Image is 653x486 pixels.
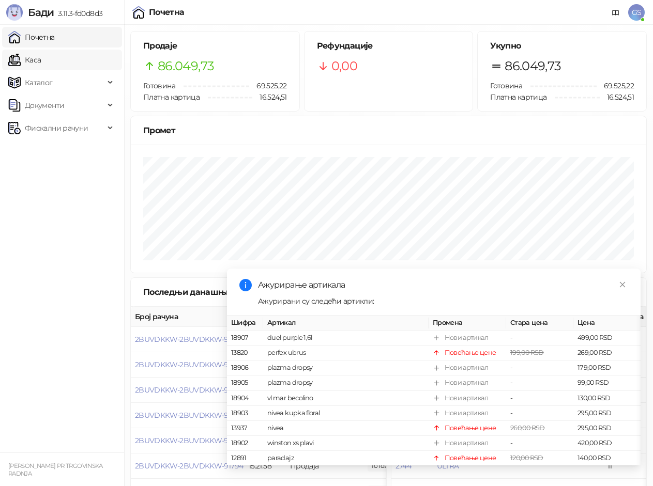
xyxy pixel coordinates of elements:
[506,375,573,390] td: -
[8,27,55,48] a: Почетна
[573,406,641,421] td: 295,00 RSD
[227,390,263,405] td: 18904
[227,360,263,375] td: 18906
[149,8,185,17] div: Почетна
[54,9,102,18] span: 3.11.3-fd0d8d3
[227,331,263,346] td: 18907
[239,279,252,291] span: info-circle
[573,346,641,360] td: 269,00 RSD
[573,360,641,375] td: 179,00 RSD
[25,95,64,116] span: Документи
[573,451,641,466] td: 140,00 RSD
[258,279,628,291] div: Ажурирање артикала
[143,92,200,102] span: Платна картица
[506,390,573,405] td: -
[506,436,573,451] td: -
[510,424,545,432] span: 260,00 RSD
[510,349,544,356] span: 199,00 RSD
[573,436,641,451] td: 420,00 RSD
[135,411,243,420] button: 2BUVDKKW-2BUVDKKW-91796
[445,378,488,388] div: Нови артикал
[573,375,641,390] td: 99,00 RSD
[135,360,243,369] button: 2BUVDKKW-2BUVDKKW-91798
[608,4,624,21] a: Документација
[252,91,286,103] span: 16.524,51
[143,81,175,90] span: Готовина
[263,375,429,390] td: plazma dropsy
[510,454,543,462] span: 120,00 RSD
[445,438,488,448] div: Нови артикал
[263,451,429,466] td: paradajz
[573,390,641,405] td: 130,00 RSD
[135,385,242,395] button: 2BUVDKKW-2BUVDKKW-91797
[490,40,634,52] h5: Укупно
[263,360,429,375] td: plazma dropsy
[573,421,641,436] td: 295,00 RSD
[445,423,496,433] div: Повећање цене
[263,406,429,421] td: nivea kupka floral
[506,360,573,375] td: -
[227,451,263,466] td: 12891
[445,408,488,418] div: Нови артикал
[263,436,429,451] td: winston xs plavi
[445,333,488,343] div: Нови артикал
[263,421,429,436] td: nivea
[490,92,546,102] span: Платна картица
[445,348,496,358] div: Повећање цене
[600,91,634,103] span: 16.524,51
[429,316,506,331] th: Промена
[227,436,263,451] td: 18902
[143,40,287,52] h5: Продаје
[135,335,243,344] button: 2BUVDKKW-2BUVDKKW-91799
[263,346,429,360] td: perfex ubrus
[227,316,263,331] th: Шифра
[249,80,286,91] span: 69.525,22
[597,80,634,91] span: 69.525,22
[617,279,628,290] a: Close
[505,56,561,76] span: 86.049,73
[506,316,573,331] th: Стара цена
[8,50,41,70] a: Каса
[263,316,429,331] th: Артикал
[490,81,522,90] span: Готовина
[143,124,634,137] div: Промет
[317,40,461,52] h5: Рефундације
[573,316,641,331] th: Цена
[258,295,628,307] div: Ажурирани су следећи артикли:
[506,406,573,421] td: -
[8,462,103,477] small: [PERSON_NAME] PR TRGOVINSKA RADNJA
[227,406,263,421] td: 18903
[143,286,280,299] div: Последњи данашњи рачуни
[263,390,429,405] td: vl mar becolino
[628,4,645,21] span: GS
[227,375,263,390] td: 18905
[445,453,496,463] div: Повећање цене
[445,393,488,403] div: Нови артикал
[158,56,214,76] span: 86.049,73
[25,118,88,138] span: Фискални рачуни
[619,281,626,288] span: close
[131,307,245,327] th: Број рачуна
[135,461,243,471] button: 2BUVDKKW-2BUVDKKW-91794
[135,436,242,445] button: 2BUVDKKW-2BUVDKKW-91795
[573,331,641,346] td: 499,00 RSD
[227,346,263,360] td: 13820
[263,331,429,346] td: duel purple 1,6l
[6,4,23,21] img: Logo
[28,6,54,19] span: Бади
[25,72,53,93] span: Каталог
[445,363,488,373] div: Нови артикал
[227,421,263,436] td: 13937
[331,56,357,76] span: 0,00
[506,331,573,346] td: -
